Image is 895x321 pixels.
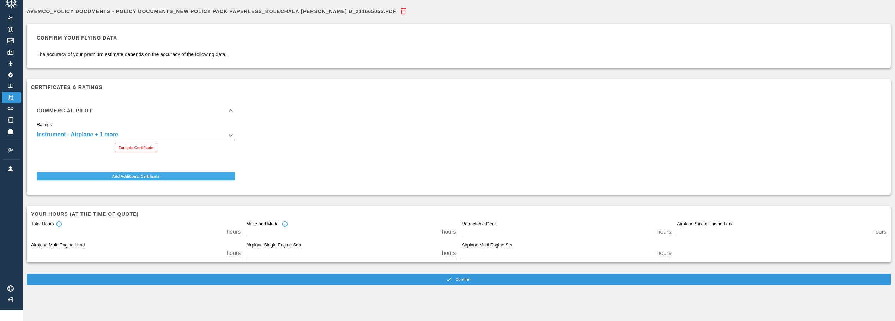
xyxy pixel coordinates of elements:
[246,242,301,249] label: Airplane Single Engine Sea
[226,249,241,257] p: hours
[872,228,887,236] p: hours
[31,221,62,227] div: Total Hours
[37,51,227,58] p: The accuracy of your premium estimate depends on the accuracy of the following data.
[657,249,671,257] p: hours
[37,121,52,128] label: Ratings
[31,83,887,91] h6: Certificates & Ratings
[115,143,157,152] button: Exclude Certificate
[37,108,92,113] h6: Commercial Pilot
[27,274,891,285] button: Confirm
[226,228,241,236] p: hours
[37,130,235,140] div: Instrument - Airplane + 1 more
[462,242,514,249] label: Airplane Multi Engine Sea
[677,221,734,227] label: Airplane Single Engine Land
[31,122,241,158] div: Commercial Pilot
[282,221,288,227] svg: Total hours in the make and model of the insured aircraft
[31,99,241,122] div: Commercial Pilot
[462,221,496,227] label: Retractable Gear
[56,221,62,227] svg: Total hours in fixed-wing aircraft
[442,228,456,236] p: hours
[31,210,887,218] h6: Your hours (at the time of quote)
[657,228,671,236] p: hours
[246,221,288,227] div: Make and Model
[37,34,227,42] h6: Confirm your flying data
[27,9,396,14] h6: Avemco_Policy Documents - Policy Documents_New Policy Pack Paperless_BOLECHALA [PERSON_NAME] D_21...
[31,242,85,249] label: Airplane Multi Engine Land
[37,172,235,180] button: Add Additional Certificate
[442,249,456,257] p: hours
